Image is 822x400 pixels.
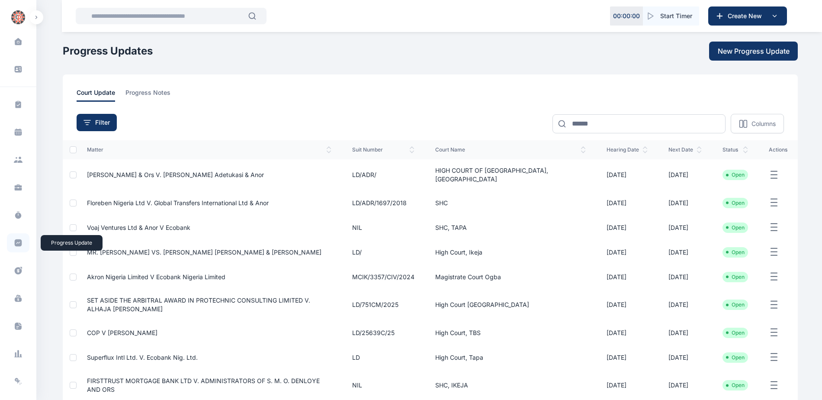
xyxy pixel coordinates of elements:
[658,215,712,240] td: [DATE]
[342,190,425,215] td: LD/ADR/1697/2018
[425,215,596,240] td: SHC, TAPA
[87,329,157,336] a: COP v [PERSON_NAME]
[342,289,425,320] td: LD/751CM/2025
[87,146,331,153] span: matter
[425,265,596,289] td: Magistrate Court Ogba
[342,345,425,370] td: LD
[769,146,787,153] span: actions
[607,146,648,153] span: hearing date
[77,114,117,131] button: Filter
[658,345,712,370] td: [DATE]
[708,6,787,26] button: Create New
[722,146,748,153] span: status
[87,248,321,256] a: MR. [PERSON_NAME] VS. [PERSON_NAME] [PERSON_NAME] & [PERSON_NAME]
[77,88,115,102] span: court update
[87,171,264,178] a: [PERSON_NAME] & ors v. [PERSON_NAME] Adetukasi & Anor
[596,289,658,320] td: [DATE]
[425,320,596,345] td: High Court, TBS
[658,159,712,190] td: [DATE]
[95,118,110,127] span: Filter
[726,354,745,361] li: Open
[643,6,699,26] button: Start Timer
[724,12,769,20] span: Create New
[668,146,702,153] span: next date
[596,159,658,190] td: [DATE]
[660,12,692,20] span: Start Timer
[425,190,596,215] td: SHC
[726,382,745,389] li: Open
[751,119,776,128] p: Columns
[87,199,269,206] a: Floreben Nigeria Ltd V. Global Transfers International Ltd & Anor
[342,215,425,240] td: NIL
[87,273,225,281] a: Akron Nigeria Limited v Ecobank Nigeria Limited
[658,320,712,345] td: [DATE]
[352,146,414,153] span: suit number
[718,46,790,56] span: New Progress Update
[613,12,640,20] p: 00 : 00 : 00
[425,289,596,320] td: High Court [GEOGRAPHIC_DATA]
[726,301,745,308] li: Open
[342,240,425,265] td: LD/
[87,224,190,231] a: Voaj Ventures Ltd & Anor V Ecobank
[425,240,596,265] td: High Court, Ikeja
[709,42,798,61] button: New Progress Update
[658,190,712,215] td: [DATE]
[658,240,712,265] td: [DATE]
[726,249,745,256] li: Open
[125,88,170,102] span: progress notes
[125,88,181,102] a: progress notes
[342,159,425,190] td: LD/ADR/
[596,240,658,265] td: [DATE]
[596,320,658,345] td: [DATE]
[342,265,425,289] td: MCIK/3357/CIV/2024
[658,289,712,320] td: [DATE]
[63,44,153,58] h1: Progress Updates
[596,345,658,370] td: [DATE]
[342,320,425,345] td: LD/25639C/25
[77,88,125,102] a: court update
[726,224,745,231] li: Open
[596,190,658,215] td: [DATE]
[726,274,745,281] li: Open
[726,171,745,178] li: Open
[87,377,320,393] a: FIRSTTRUST MORTGAGE BANK LTD v. ADMINISTRATORS OF S. M. O. DENLOYE AND ORS
[726,329,745,336] li: Open
[731,114,784,133] button: Columns
[425,345,596,370] td: High Court, Tapa
[435,146,586,153] span: court name
[87,354,198,361] a: Superflux Intl Ltd. V. Ecobank Nig. Ltd.
[596,215,658,240] td: [DATE]
[87,297,310,313] a: SET ASIDE THE ARBITRAL AWARD IN PROTECHNIC CONSULTING LIMITED V. ALHAJA [PERSON_NAME]
[726,200,745,206] li: Open
[658,265,712,289] td: [DATE]
[425,159,596,190] td: HIGH COURT OF [GEOGRAPHIC_DATA], [GEOGRAPHIC_DATA]
[596,265,658,289] td: [DATE]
